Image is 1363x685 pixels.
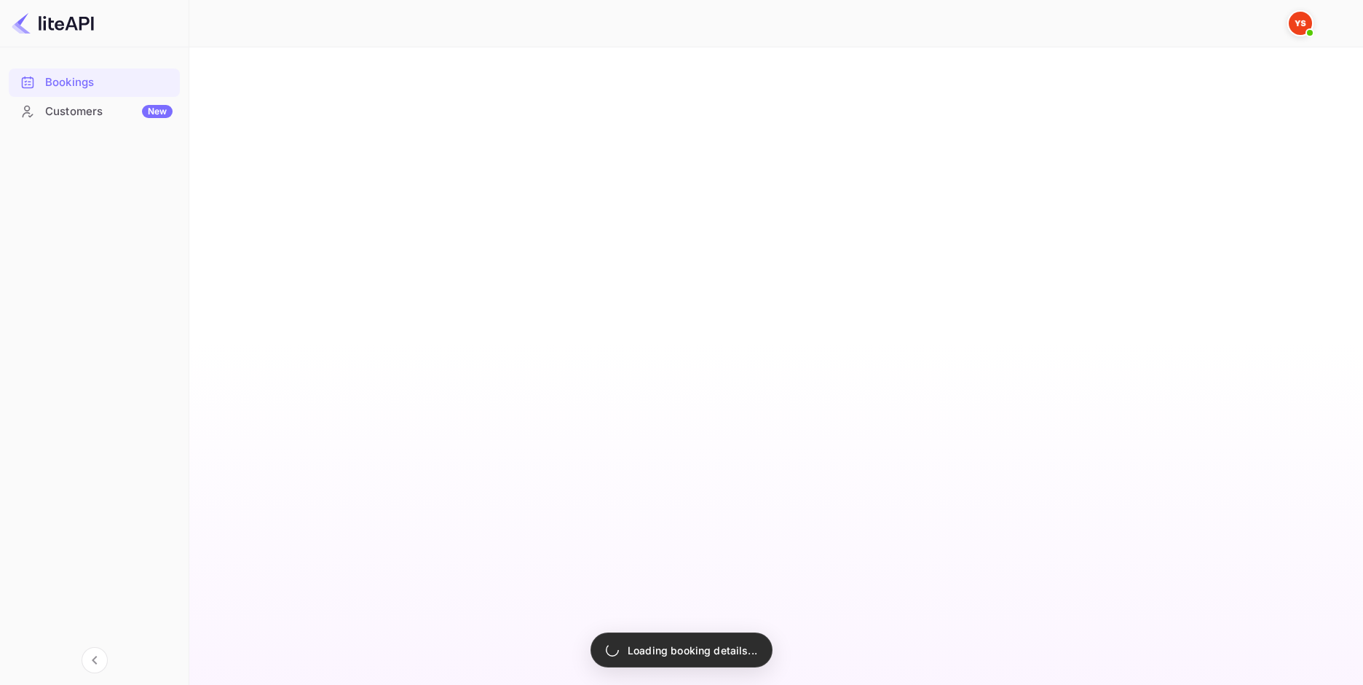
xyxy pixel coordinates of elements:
[45,74,173,91] div: Bookings
[12,12,94,35] img: LiteAPI logo
[142,105,173,118] div: New
[628,643,757,658] p: Loading booking details...
[45,103,173,120] div: Customers
[9,98,180,126] div: CustomersNew
[82,647,108,673] button: Collapse navigation
[1289,12,1312,35] img: Yandex Support
[9,68,180,95] a: Bookings
[9,68,180,97] div: Bookings
[9,98,180,125] a: CustomersNew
